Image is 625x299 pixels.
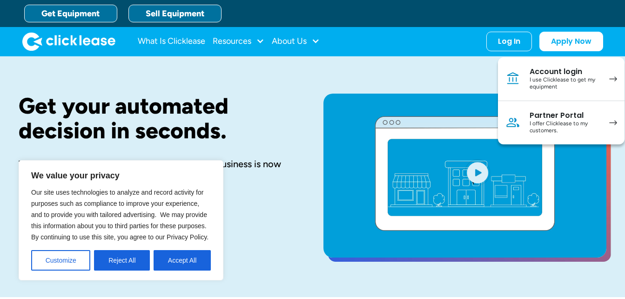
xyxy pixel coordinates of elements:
a: open lightbox [323,94,606,258]
button: Customize [31,250,90,271]
div: I offer Clicklease to my customers. [530,120,600,135]
img: Bank icon [505,71,520,86]
div: Partner Portal [530,111,600,120]
img: Person icon [505,115,520,130]
img: Clicklease logo [22,32,115,51]
button: Accept All [154,250,211,271]
div: Resources [213,32,264,51]
img: arrow [609,120,617,125]
div: The equipment you need to start or grow your business is now affordable with Clicklease. [19,158,294,182]
nav: Log In [498,57,625,144]
div: We value your privacy [19,160,223,280]
img: Blue play button logo on a light blue circular background [465,159,490,185]
div: About Us [272,32,320,51]
img: arrow [609,76,617,82]
a: Partner PortalI offer Clicklease to my customers. [498,101,625,144]
p: We value your privacy [31,170,211,181]
div: Log In [498,37,520,46]
button: Reject All [94,250,150,271]
div: I use Clicklease to get my equipment [530,76,600,91]
h1: Get your automated decision in seconds. [19,94,294,143]
a: Apply Now [539,32,603,51]
a: What Is Clicklease [138,32,205,51]
div: Account login [530,67,600,76]
a: Account loginI use Clicklease to get my equipment [498,57,625,101]
a: Get Equipment [24,5,117,22]
a: home [22,32,115,51]
span: Our site uses technologies to analyze and record activity for purposes such as compliance to impr... [31,189,208,241]
a: Sell Equipment [128,5,222,22]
